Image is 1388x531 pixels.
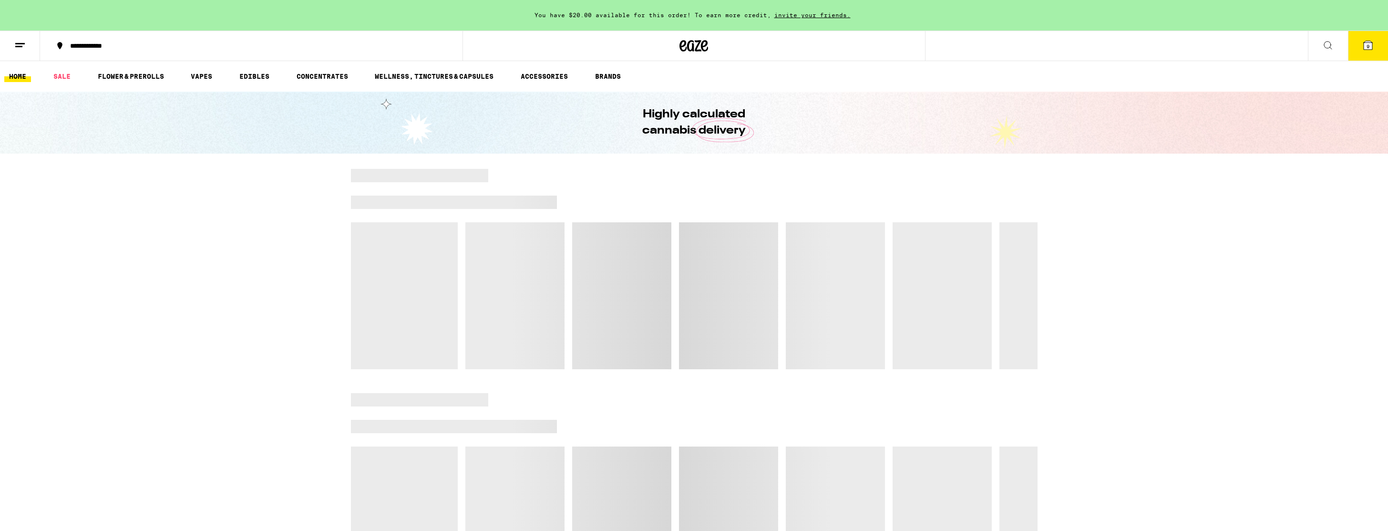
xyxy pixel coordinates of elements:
a: CONCENTRATES [292,71,353,82]
span: You have $20.00 available for this order! To earn more credit, [535,12,771,18]
a: HOME [4,71,31,82]
a: WELLNESS, TINCTURES & CAPSULES [370,71,498,82]
a: ACCESSORIES [516,71,573,82]
a: FLOWER & PREROLLS [93,71,169,82]
h1: Highly calculated cannabis delivery [616,106,773,139]
button: 9 [1348,31,1388,61]
a: VAPES [186,71,217,82]
a: SALE [49,71,75,82]
span: 9 [1367,43,1369,49]
span: invite your friends. [771,12,854,18]
a: EDIBLES [235,71,274,82]
a: BRANDS [590,71,626,82]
